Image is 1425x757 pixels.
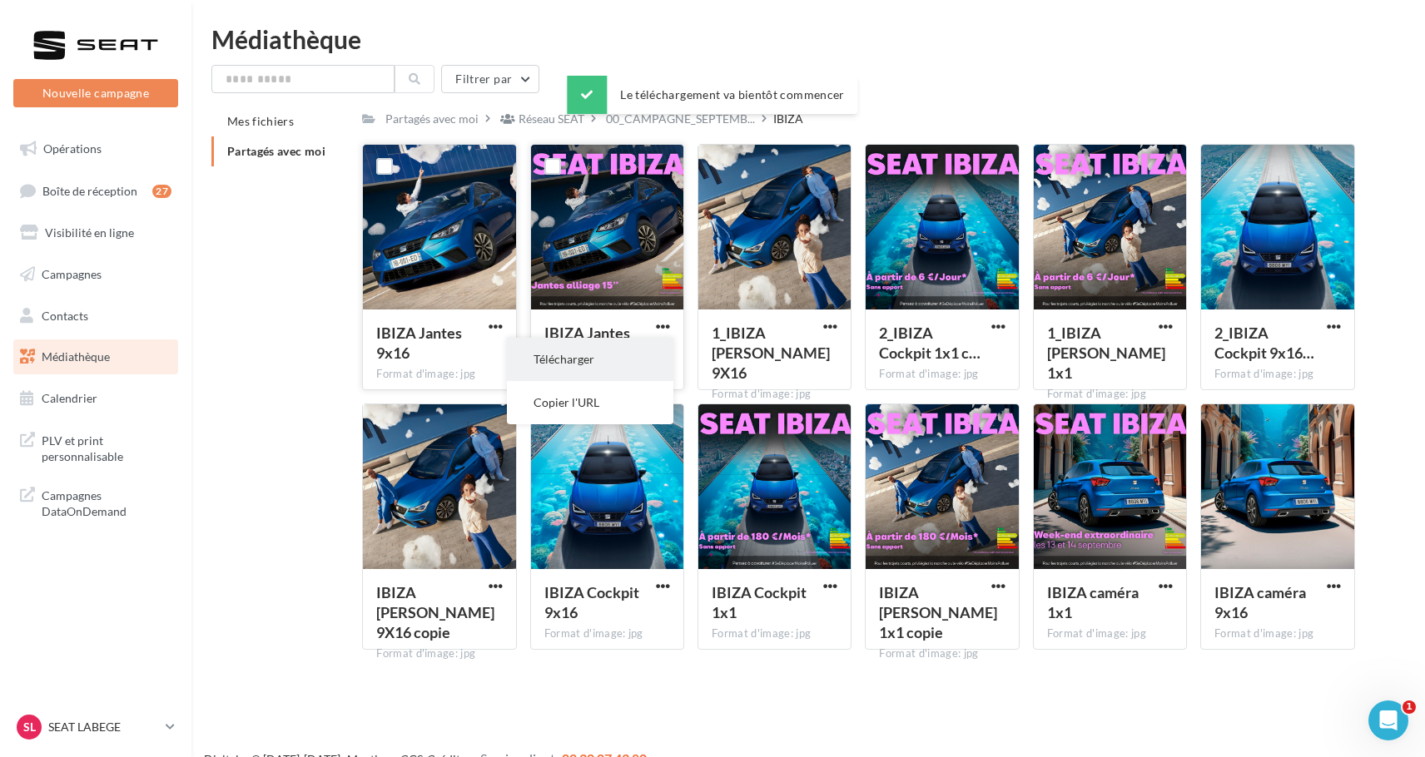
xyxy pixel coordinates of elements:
div: Le téléchargement va bientôt commencer [567,76,857,114]
a: Boîte de réception27 [10,173,181,209]
div: Format d'image: jpg [879,367,1005,382]
span: Calendrier [42,391,97,405]
a: Opérations [10,131,181,166]
a: Calendrier [10,381,181,416]
span: Visibilité en ligne [45,225,134,240]
span: Partagés avec moi [227,144,325,158]
span: IBIZA Cockpit 1x1 [712,583,807,621]
a: Visibilité en ligne [10,215,181,250]
div: Format d'image: jpg [712,626,837,641]
span: Boîte de réception [42,183,137,197]
div: Format d'image: jpg [1047,626,1173,641]
span: IBIZA loyer 1x1 copie [879,583,997,641]
button: Copier l'URL [507,381,673,424]
a: Médiathèque [10,339,181,374]
div: Format d'image: jpg [879,646,1005,661]
span: Opérations [43,141,102,156]
button: Nouvelle campagne [13,79,178,107]
a: SL SEAT LABEGE [13,711,178,743]
span: IBIZA Cockpit 9x16 [544,583,639,621]
iframe: Intercom live chat [1368,700,1408,740]
span: Contacts [42,308,88,322]
span: 1_IBIZA loyer 9X16 [712,324,830,382]
a: Campagnes [10,257,181,292]
a: Contacts [10,299,181,334]
a: Campagnes DataOnDemand [10,477,181,527]
span: 2_IBIZA Cockpit 9x16 copie [1214,324,1314,362]
div: Partagés avec moi [385,111,479,127]
span: IBIZA caméra 9x16 [1214,583,1306,621]
div: Format d'image: jpg [376,646,502,661]
span: IBIZA loyer 9X16 copie [376,583,494,641]
span: Campagnes [42,267,102,281]
div: Format d'image: jpg [1214,367,1340,382]
span: SL [23,719,36,735]
div: Réseau SEAT [519,111,584,127]
span: PLV et print personnalisable [42,429,171,465]
span: Mes fichiers [227,114,294,128]
div: Médiathèque [211,27,1405,52]
p: SEAT LABEGE [48,719,159,735]
div: Format d'image: jpg [544,626,670,641]
span: 1_IBIZA loyer 1x1 [1047,324,1165,382]
div: Format d'image: jpg [1214,626,1340,641]
span: IBIZA caméra 1x1 [1047,583,1139,621]
a: PLV et print personnalisable [10,423,181,472]
button: Télécharger [507,338,673,381]
div: 27 [152,185,171,198]
button: Filtrer par [441,65,539,93]
div: Format d'image: jpg [376,367,502,382]
span: Campagnes DataOnDemand [42,484,171,520]
span: IBIZA Jantes 1x1 [544,324,630,362]
div: Format d'image: jpg [712,387,837,402]
span: 2_IBIZA Cockpit 1x1 copie [879,324,981,362]
span: 1 [1403,700,1416,714]
div: Format d'image: jpg [1047,387,1173,402]
span: Médiathèque [42,349,110,364]
span: IBIZA Jantes 9x16 [376,324,462,362]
